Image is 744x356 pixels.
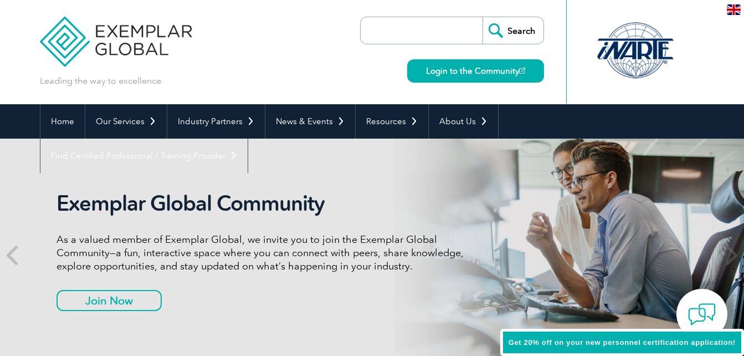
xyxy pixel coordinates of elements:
a: Our Services [85,104,167,139]
input: Search [483,17,543,44]
a: About Us [429,104,498,139]
img: open_square.png [519,68,525,74]
a: Find Certified Professional / Training Provider [40,139,248,173]
img: en [727,4,741,15]
p: As a valued member of Exemplar Global, we invite you to join the Exemplar Global Community—a fun,... [57,233,472,273]
p: Leading the way to excellence [40,75,161,87]
span: Get 20% off on your new personnel certification application! [509,338,736,347]
a: Home [40,104,85,139]
img: contact-chat.png [688,301,716,328]
a: Industry Partners [167,104,265,139]
a: Resources [356,104,428,139]
a: Join Now [57,290,162,311]
a: Login to the Community [407,59,544,83]
h2: Exemplar Global Community [57,191,472,216]
a: News & Events [265,104,355,139]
